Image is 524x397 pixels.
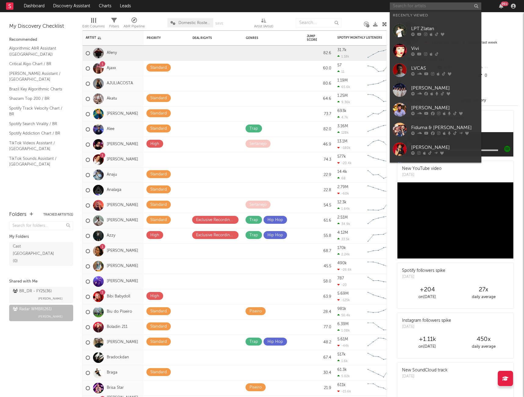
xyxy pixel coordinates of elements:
div: [DATE] [402,274,445,280]
div: Recently Viewed [393,12,478,19]
div: Standard [150,369,167,376]
svg: Chart title [365,61,392,76]
div: -60k [337,191,349,195]
a: LPT Zlatan [390,21,481,40]
a: LVCAS [390,60,481,80]
a: Azzy [107,233,115,238]
div: 1.19M [337,79,348,83]
div: A&R Pipeline [124,15,145,33]
a: BR_DR - FY25(36)[PERSON_NAME] [9,287,73,303]
div: 9.36k [337,100,350,104]
div: 4.7k [337,115,348,119]
svg: Chart title [365,228,392,244]
div: My Folders [9,233,73,241]
svg: Chart title [365,76,392,91]
svg: Chart title [365,46,392,61]
div: 34.9k [337,222,350,226]
a: Radar WMBR(261)[PERSON_NAME] [9,305,73,321]
a: Akatu [107,96,117,101]
div: 68.7 [307,248,331,255]
a: Analaga [107,188,121,193]
div: 4.12M [337,231,348,235]
div: Spotify Monthly Listeners [337,36,383,40]
svg: Chart title [365,365,392,381]
div: Edit Columns [82,15,105,33]
a: Brazil Key Algorithmic Charts [9,86,67,93]
a: [PERSON_NAME] [107,340,138,345]
div: 61.3k [337,368,347,372]
div: 57 [337,63,342,67]
a: Algorithmic A&R Assistant ([GEOGRAPHIC_DATA]) [9,45,67,58]
a: Critical Algo Chart / BR [9,61,67,67]
div: Standard [150,201,167,209]
a: [PERSON_NAME] [107,157,138,162]
div: daily average [455,293,512,301]
a: Fiduma & [PERSON_NAME] [390,120,481,139]
div: 5.02k [337,374,350,378]
div: 170k [337,246,346,250]
div: Standard [150,323,167,330]
div: [DATE] [402,172,442,178]
div: Priority [147,36,171,40]
div: LPT Zlatan [411,25,478,32]
a: [PERSON_NAME] [107,279,138,284]
div: 68 [337,176,346,180]
div: 54.5 [307,202,331,209]
div: 21.9 [307,385,331,392]
div: 33.5k [337,237,350,241]
a: AJULIACOSTA [107,81,133,86]
div: 58.0 [307,278,331,285]
div: 80.6 [307,80,331,87]
div: Jump Score [307,34,322,42]
div: Standard [150,308,167,315]
div: 65.6k [337,85,350,89]
svg: Chart title [365,213,392,228]
div: 82.6 [307,50,331,57]
a: Spotify Track Velocity Chart / BR [9,105,67,118]
div: 74.3 [307,156,331,163]
div: Trap [249,125,258,132]
div: -20.4k [337,161,352,165]
div: Spotify followers spike [402,268,445,274]
div: Vivi [411,45,478,52]
div: Filters [109,23,119,30]
div: Shared with Me [9,278,73,285]
svg: Chart title [365,244,392,259]
a: Bibi Babydoll [107,294,130,299]
div: [PERSON_NAME] [411,84,478,92]
svg: Chart title [365,183,392,198]
svg: Chart title [365,122,392,137]
a: TikTok Sounds Assistant / [GEOGRAPHIC_DATA] [9,155,67,168]
button: Save [215,22,223,25]
div: -180k [337,146,350,150]
div: 60.0 [307,65,331,72]
div: 490k [337,261,347,265]
div: 577k [337,155,346,159]
div: 50.4k [337,313,350,317]
div: Edit Columns [82,23,105,30]
div: My Discovery Checklist [9,23,73,30]
div: 3.16M [337,124,348,128]
a: [PERSON_NAME] [107,142,138,147]
div: Trap [249,338,258,346]
button: 99+ [499,4,503,9]
svg: Chart title [365,152,392,167]
svg: Chart title [365,91,392,107]
a: Afeny [107,51,117,56]
div: Standard [150,186,167,193]
svg: Chart title [365,274,392,289]
div: 1.64k [337,207,350,211]
div: [DATE] [402,324,451,330]
div: Standard [150,95,167,102]
a: [PERSON_NAME] [390,80,481,100]
a: Shazam Top 200 / BR [9,95,67,102]
a: [PERSON_NAME] [107,203,138,208]
div: 11 [337,70,344,74]
div: 2.51M [337,216,348,220]
div: Piseiro [249,308,262,315]
div: Sertanejo [249,140,267,148]
input: Search... [296,18,342,27]
svg: Chart title [365,381,392,396]
div: Hip Hop [267,338,283,346]
a: Boladin 211 [107,325,127,330]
